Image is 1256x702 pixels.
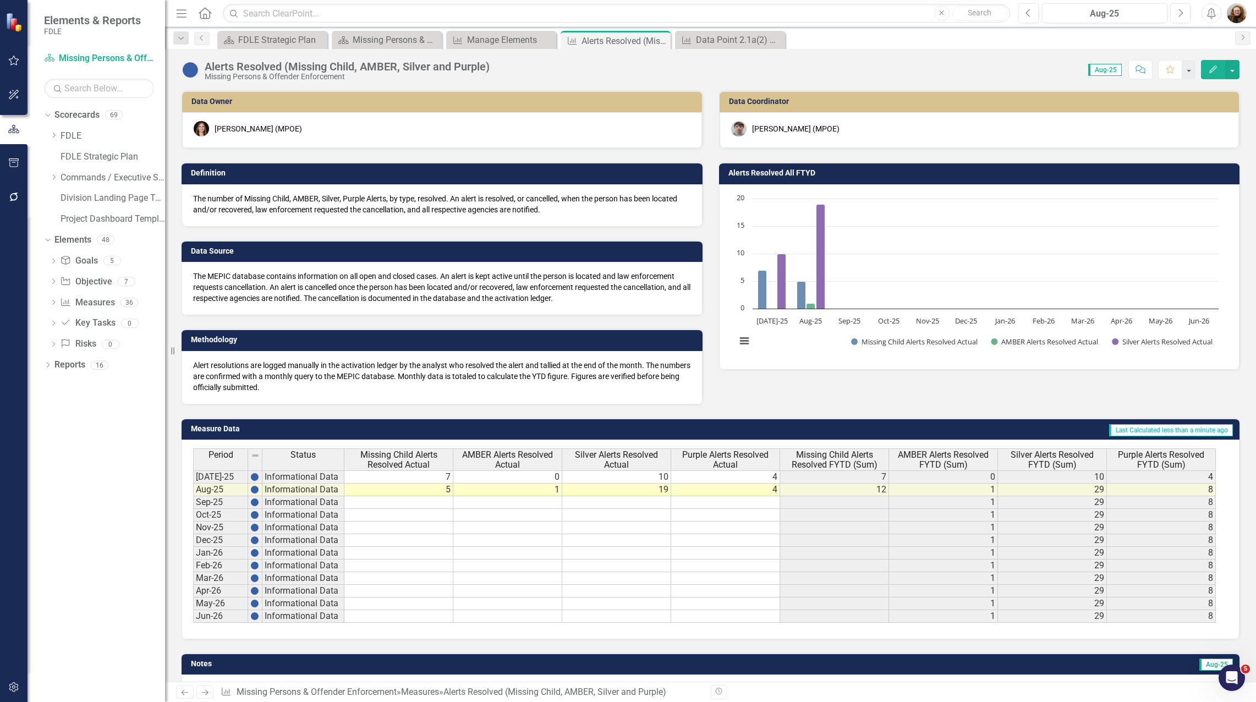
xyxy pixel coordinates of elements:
[1107,496,1216,509] td: 8
[799,316,822,326] text: Aug-25
[456,450,560,469] span: AMBER Alerts Resolved Actual
[193,560,248,572] td: Feb-26
[1227,3,1247,23] img: Jennifer Siddoway
[223,4,1010,23] input: Search ClearPoint...
[44,52,154,65] a: Missing Persons & Offender Enforcement
[1000,450,1104,469] span: Silver Alerts Resolved FYTD (Sum)
[1188,316,1209,326] text: Jun-26
[262,509,344,522] td: Informational Data
[891,450,995,469] span: AMBER Alerts Resolved FYTD (Sum)
[889,484,998,496] td: 1
[250,523,259,532] img: BgCOk07PiH71IgAAAABJRU5ErkJggg==
[741,303,744,312] text: 0
[877,316,899,326] text: Oct-25
[777,254,786,309] path: Jul-25, 10. Silver Alerts Resolved Actual.
[1071,316,1094,326] text: Mar-26
[998,597,1107,610] td: 29
[1107,610,1216,623] td: 8
[889,585,998,597] td: 1
[61,192,165,205] a: Division Landing Page Template
[1199,659,1233,671] span: Aug-25
[250,498,259,507] img: BgCOk07PiH71IgAAAABJRU5ErkJggg==
[1109,450,1213,469] span: Purple Alerts Resolved FYTD (Sum)
[915,316,939,326] text: Nov-25
[193,547,248,560] td: Jan-26
[205,61,490,73] div: Alerts Resolved (Missing Child, AMBER, Silver and Purple)
[1107,470,1216,484] td: 4
[1107,484,1216,496] td: 8
[191,336,697,344] h3: Methodology
[221,686,702,699] div: » »
[44,27,141,36] small: FDLE
[193,585,248,597] td: Apr-26
[193,193,691,215] p: The number of Missing Child, AMBER, Silver, Purple Alerts, by type, resolved. An alert is resolve...
[889,547,998,560] td: 1
[1046,7,1164,20] div: Aug-25
[1107,560,1216,572] td: 8
[1219,665,1245,691] iframe: Intercom live chat
[344,484,453,496] td: 5
[250,473,259,481] img: BgCOk07PiH71IgAAAABJRU5ErkJggg==
[121,319,139,328] div: 0
[250,485,259,494] img: BgCOk07PiH71IgAAAABJRU5ErkJggg==
[889,509,998,522] td: 1
[780,470,889,484] td: 7
[756,316,787,326] text: [DATE]-25
[968,8,991,17] span: Search
[1088,64,1122,76] span: Aug-25
[737,248,744,257] text: 10
[220,33,325,47] a: FDLE Strategic Plan
[61,151,165,163] a: FDLE Strategic Plan
[1111,316,1132,326] text: Apr-26
[54,359,85,371] a: Reports
[193,360,691,393] p: Alert resolutions are logged manually in the activation ledger by the analyst who resolved the al...
[998,547,1107,560] td: 29
[678,33,782,47] a: Data Point 2.1a(2) Missing Child Alerts Issued
[467,33,553,47] div: Manage Elements
[238,33,325,47] div: FDLE Strategic Plan
[262,484,344,496] td: Informational Data
[889,496,998,509] td: 1
[889,470,998,484] td: 0
[237,687,397,697] a: Missing Persons & Offender Enforcement
[998,484,1107,496] td: 29
[209,450,233,460] span: Period
[998,572,1107,585] td: 29
[673,450,777,469] span: Purple Alerts Resolved Actual
[120,298,138,307] div: 36
[334,33,439,47] a: Missing Persons & Offender Enforcement Landing Page
[453,484,562,496] td: 1
[1107,522,1216,534] td: 8
[193,470,248,484] td: [DATE]-25
[60,297,114,309] a: Measures
[1107,547,1216,560] td: 8
[103,256,121,266] div: 5
[952,6,1007,21] button: Search
[344,470,453,484] td: 7
[262,597,344,610] td: Informational Data
[806,303,815,309] path: Aug-25, 1. AMBER Alerts Resolved Actual.
[752,123,840,134] div: [PERSON_NAME] (MPOE)
[353,33,439,47] div: Missing Persons & Offender Enforcement Landing Page
[1109,424,1233,436] span: Last Calculated less than a minute ago
[250,549,259,557] img: BgCOk07PiH71IgAAAABJRU5ErkJggg==
[737,193,744,202] text: 20
[191,97,696,106] h3: Data Owner
[61,213,165,226] a: Project Dashboard Template
[44,14,141,27] span: Elements & Reports
[262,610,344,623] td: Informational Data
[1107,534,1216,547] td: 8
[737,220,744,230] text: 15
[193,522,248,534] td: Nov-25
[443,687,666,697] div: Alerts Resolved (Missing Child, AMBER, Silver and Purple)
[780,484,889,496] td: 12
[193,271,691,304] p: The MEPIC database contains information on all open and closed cases. An alert is kept active unt...
[731,121,747,136] img: Grace Walker
[61,172,165,184] a: Commands / Executive Support Branch
[118,277,135,286] div: 7
[955,316,977,326] text: Dec-25
[262,496,344,509] td: Informational Data
[182,61,199,79] img: Informational Data
[250,561,259,570] img: BgCOk07PiH71IgAAAABJRU5ErkJggg==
